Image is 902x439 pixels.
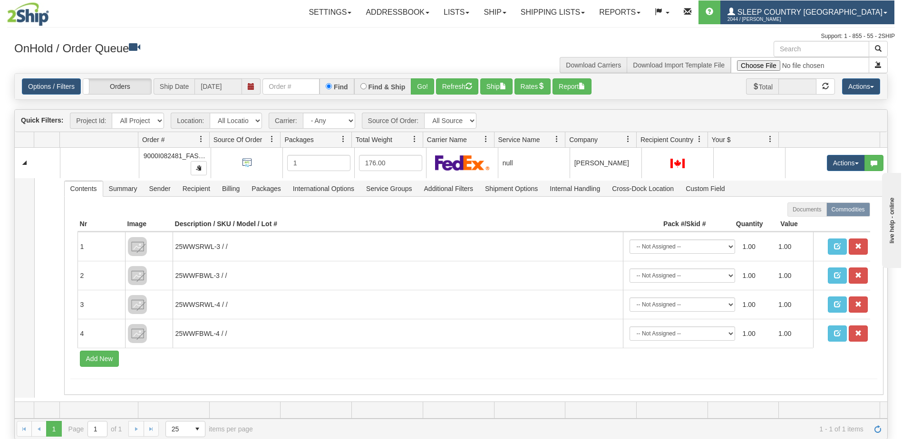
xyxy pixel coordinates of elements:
[301,0,359,24] a: Settings
[766,217,813,232] th: Value
[570,148,641,178] td: [PERSON_NAME]
[264,131,280,147] a: Source Of Order filter column settings
[7,8,88,15] div: live help - online
[870,421,885,436] a: Refresh
[480,78,513,95] button: Ship
[774,41,869,57] input: Search
[266,425,863,433] span: 1 - 1 of 1 items
[869,41,888,57] button: Search
[334,84,348,90] label: Find
[633,61,725,69] a: Download Import Template File
[216,181,245,196] span: Billing
[213,135,262,144] span: Source Of Order
[592,0,648,24] a: Reports
[173,290,623,319] td: 25WWSRWL-4 / /
[566,61,621,69] a: Download Carriers
[287,181,360,196] span: International Options
[239,155,255,171] img: API
[128,237,147,256] img: 8DAB37Fk3hKpn3AAAAAElFTkSuQmCC
[739,294,775,315] td: 1.00
[670,159,685,168] img: CA
[436,0,476,24] a: Lists
[514,0,592,24] a: Shipping lists
[720,0,894,24] a: Sleep Country [GEOGRAPHIC_DATA] 2044 / [PERSON_NAME]
[514,78,551,95] button: Rates
[369,84,406,90] label: Find & Ship
[623,217,708,232] th: Pack #/Skid #
[498,148,570,178] td: null
[246,181,286,196] span: Packages
[22,78,81,95] a: Options / Filters
[19,157,30,169] a: Collapse
[154,78,194,95] span: Ship Date
[88,421,107,437] input: Page 1
[606,181,679,196] span: Cross-Dock Location
[171,113,210,129] span: Location:
[739,236,775,258] td: 1.00
[842,78,880,95] button: Actions
[762,131,778,147] a: Your $ filter column settings
[14,41,444,55] h3: OnHold / Order Queue
[708,217,766,232] th: Quantity
[735,8,883,16] span: Sleep Country [GEOGRAPHIC_DATA]
[787,202,827,217] label: Documents
[407,131,423,147] a: Total Weight filter column settings
[78,232,125,261] td: 1
[479,181,543,196] span: Shipment Options
[553,78,592,95] button: Report
[620,131,636,147] a: Company filter column settings
[427,135,467,144] span: Carrier Name
[103,181,143,196] span: Summary
[165,421,253,437] span: items per page
[262,78,320,95] input: Order #
[173,319,623,348] td: 25WWFBWL-4 / /
[173,261,623,290] td: 25WWFBWL-3 / /
[775,294,811,315] td: 1.00
[826,202,870,217] label: Commodities
[143,181,176,196] span: Sender
[142,135,165,144] span: Order #
[165,421,205,437] span: Page sizes drop down
[78,290,125,319] td: 3
[191,161,207,175] button: Copy to clipboard
[70,113,112,129] span: Project Id:
[65,181,103,196] span: Contents
[173,232,623,261] td: 25WWSRWL-3 / /
[83,79,151,94] label: Orders
[15,110,887,132] div: grid toolbar
[544,181,606,196] span: Internal Handling
[640,135,693,144] span: Recipient Country
[478,131,494,147] a: Carrier Name filter column settings
[269,113,303,129] span: Carrier:
[775,323,811,344] td: 1.00
[356,135,392,144] span: Total Weight
[827,155,865,171] button: Actions
[7,32,895,40] div: Support: 1 - 855 - 55 - 2SHIP
[144,152,208,160] span: 9000I082481_FASUS
[739,323,775,344] td: 1.00
[125,217,173,232] th: Image
[78,261,125,290] td: 2
[128,266,147,285] img: 8DAB37Fk3hKpn3AAAAAElFTkSuQmCC
[746,78,779,95] span: Total
[128,295,147,314] img: 8DAB37Fk3hKpn3AAAAAElFTkSuQmCC
[731,57,869,73] input: Import
[46,421,61,436] span: Page 1
[362,113,425,129] span: Source Of Order:
[498,135,540,144] span: Service Name
[78,319,125,348] td: 4
[173,217,623,232] th: Description / SKU / Model / Lot #
[359,0,436,24] a: Addressbook
[411,78,434,95] button: Go!
[691,131,708,147] a: Recipient Country filter column settings
[177,181,216,196] span: Recipient
[172,424,184,434] span: 25
[418,181,479,196] span: Additional Filters
[549,131,565,147] a: Service Name filter column settings
[775,236,811,258] td: 1.00
[78,217,125,232] th: Nr
[739,265,775,286] td: 1.00
[680,181,730,196] span: Custom Field
[284,135,313,144] span: Packages
[476,0,513,24] a: Ship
